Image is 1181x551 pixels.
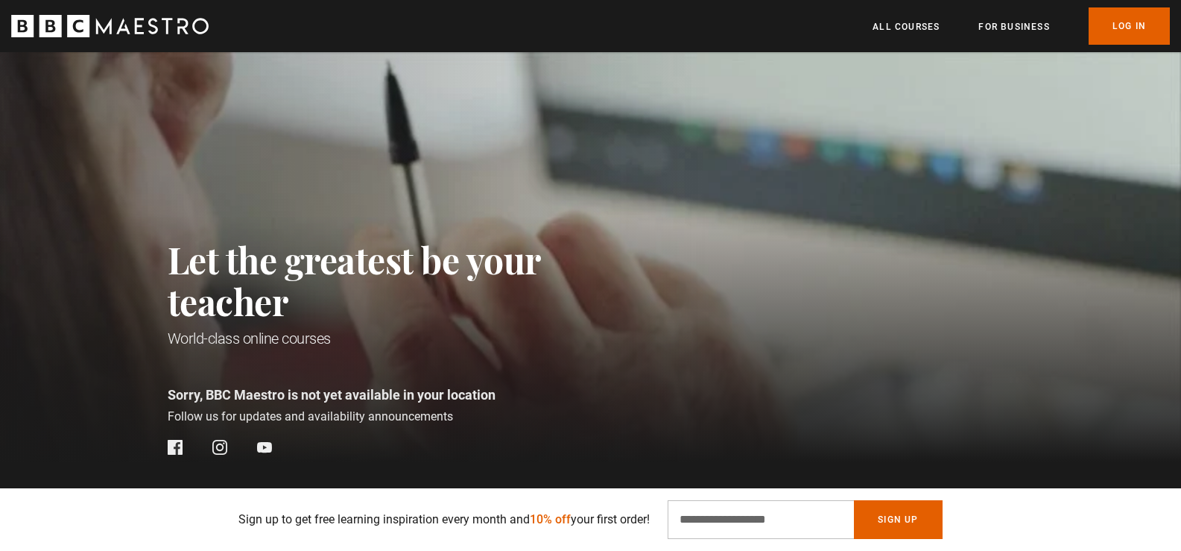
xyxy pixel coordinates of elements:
[238,511,650,529] p: Sign up to get free learning inspiration every month and your first order!
[873,19,940,34] a: All Courses
[854,500,942,539] button: Sign Up
[530,512,571,526] span: 10% off
[11,15,209,37] svg: BBC Maestro
[168,239,607,322] h2: Let the greatest be your teacher
[168,385,607,405] p: Sorry, BBC Maestro is not yet available in your location
[1089,7,1170,45] a: Log In
[873,7,1170,45] nav: Primary
[168,328,607,349] h1: World-class online courses
[168,408,607,426] p: Follow us for updates and availability announcements
[978,19,1049,34] a: For business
